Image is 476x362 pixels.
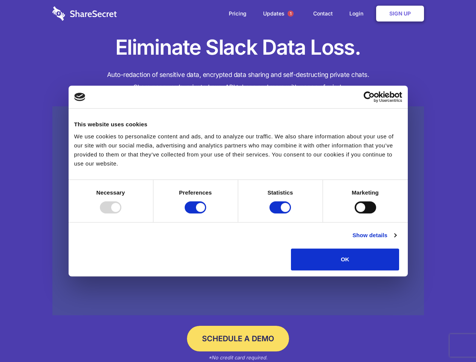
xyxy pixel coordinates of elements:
span: 1 [288,11,294,17]
a: Sign Up [376,6,424,21]
strong: Necessary [96,189,125,196]
strong: Statistics [268,189,293,196]
a: Usercentrics Cookiebot - opens in a new window [336,91,402,103]
button: OK [291,248,399,270]
a: Contact [306,2,340,25]
a: Login [342,2,375,25]
a: Show details [352,231,396,240]
div: This website uses cookies [74,120,402,129]
em: *No credit card required. [208,354,268,360]
strong: Preferences [179,189,212,196]
h4: Auto-redaction of sensitive data, encrypted data sharing and self-destructing private chats. Shar... [52,69,424,94]
img: logo [74,93,86,101]
a: Pricing [221,2,254,25]
h1: Eliminate Slack Data Loss. [52,34,424,61]
div: We use cookies to personalize content and ads, and to analyze our traffic. We also share informat... [74,132,402,168]
img: logo-wordmark-white-trans-d4663122ce5f474addd5e946df7df03e33cb6a1c49d2221995e7729f52c070b2.svg [52,6,117,21]
a: Schedule a Demo [187,326,289,351]
a: Wistia video thumbnail [52,106,424,316]
strong: Marketing [352,189,379,196]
